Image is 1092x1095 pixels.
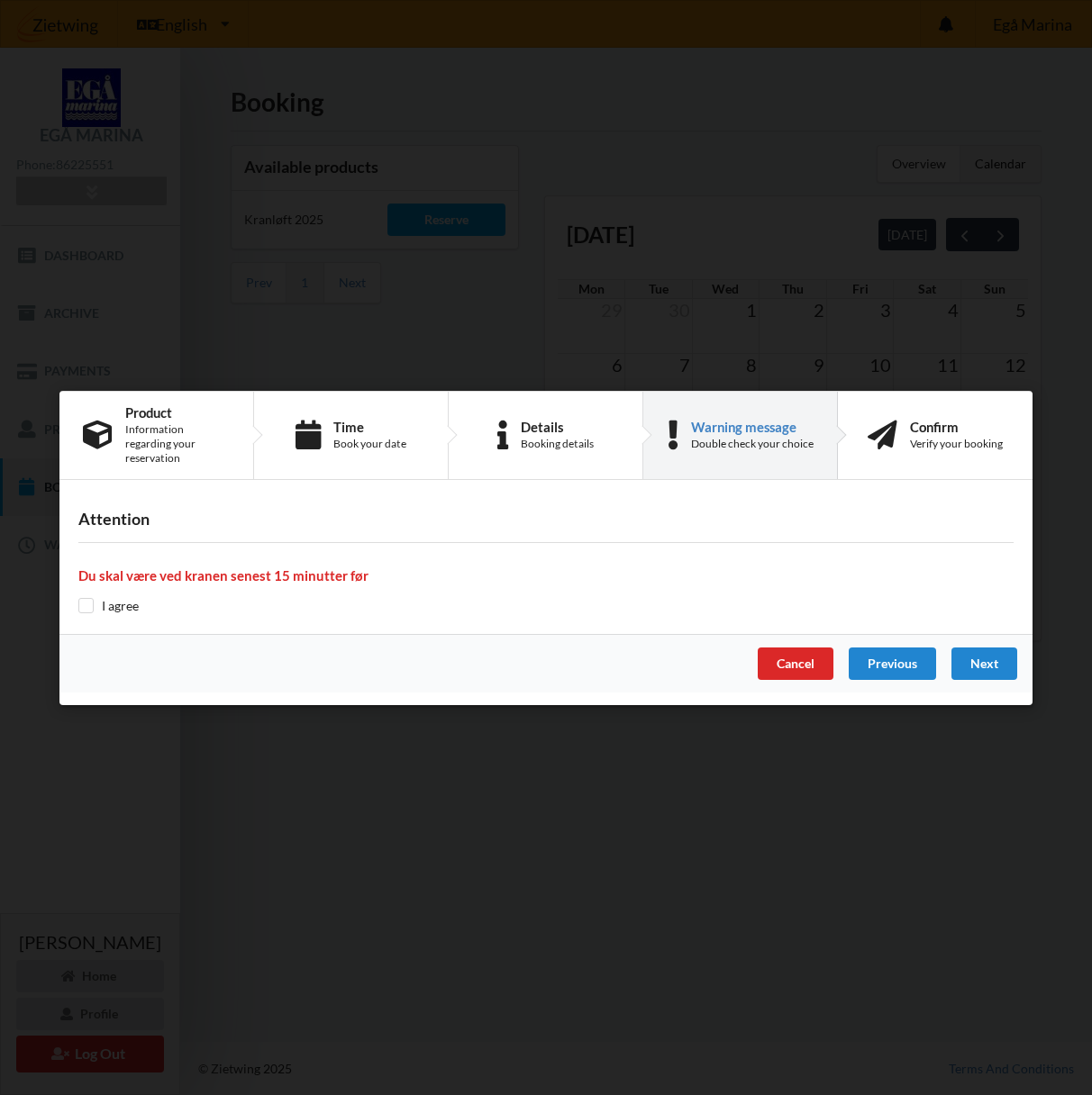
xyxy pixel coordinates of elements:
[758,647,833,680] div: Cancel
[78,509,1014,529] h3: Attention
[691,436,814,450] div: Double check your choice
[78,567,1014,584] h4: Du skal være ved kranen senest 15 minutter før
[849,647,936,680] div: Previous
[333,419,406,433] div: Time
[125,404,230,419] div: Product
[910,419,1003,433] div: Confirm
[691,419,814,433] div: Warning message
[333,436,406,450] div: Book your date
[951,647,1017,680] div: Next
[78,598,139,613] label: I agree
[910,436,1003,450] div: Verify your booking
[125,421,230,465] div: Information regarding your reservation
[521,436,594,450] div: Booking details
[521,419,594,433] div: Details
